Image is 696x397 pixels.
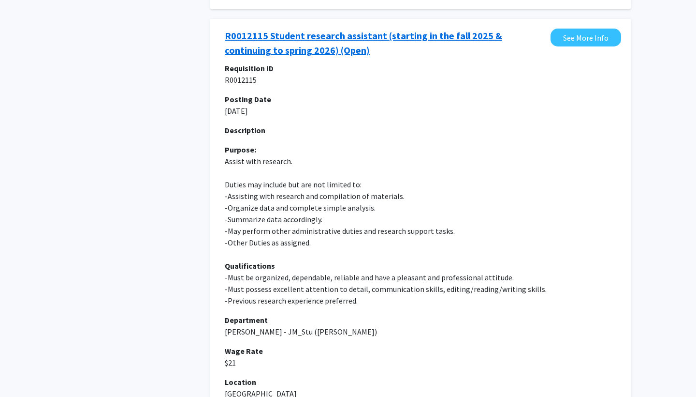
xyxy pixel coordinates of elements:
[225,29,546,58] a: Opens in a new tab
[225,145,256,154] b: Purpose:
[225,261,275,271] b: Qualifications
[225,74,616,86] p: R0012115
[225,326,616,337] p: [PERSON_NAME] - JM_Stu ([PERSON_NAME])
[225,144,616,306] p: Assist with research. Duties may include but are not limited to: -Assisting with research and com...
[225,125,265,135] b: Description
[225,315,268,325] b: Department
[225,357,616,368] p: $21
[225,94,271,104] b: Posting Date
[551,29,621,46] a: Opens in a new tab
[225,377,256,387] b: Location
[225,63,274,73] b: Requisition ID
[225,346,263,356] b: Wage Rate
[7,353,41,390] iframe: Chat
[225,105,616,117] p: [DATE]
